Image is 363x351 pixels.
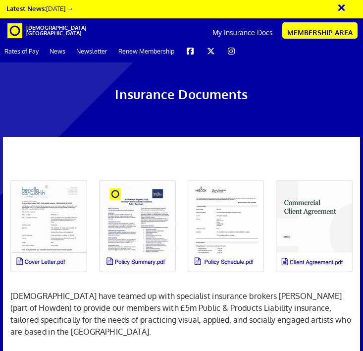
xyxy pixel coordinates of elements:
a: Renew Membership [114,40,179,62]
strong: Latest News: [6,4,46,12]
a: My Insurance Docs [207,20,278,45]
a: Membership Area [282,22,358,39]
p: [DEMOGRAPHIC_DATA] have teamed up with specialist insurance brokers [PERSON_NAME] (part of Howden... [10,278,353,338]
span: Insurance Documents [115,86,248,102]
a: News [45,40,70,62]
span: [DEMOGRAPHIC_DATA][GEOGRAPHIC_DATA] [26,25,51,36]
a: Latest News:[DATE] → [6,4,73,12]
a: Newsletter [72,40,112,62]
